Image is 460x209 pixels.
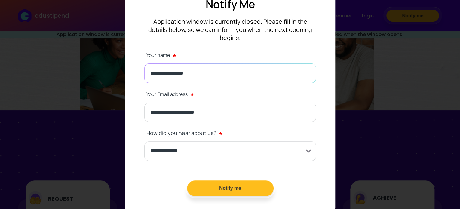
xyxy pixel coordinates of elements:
button: Notify me [187,180,273,196]
p: Application window is currently closed. Please fill in the details below, so we can inform you wh... [144,17,316,42]
label: Your Email address [146,88,316,100]
label: Your name [146,49,316,62]
label: How did you hear about us? [146,127,316,140]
